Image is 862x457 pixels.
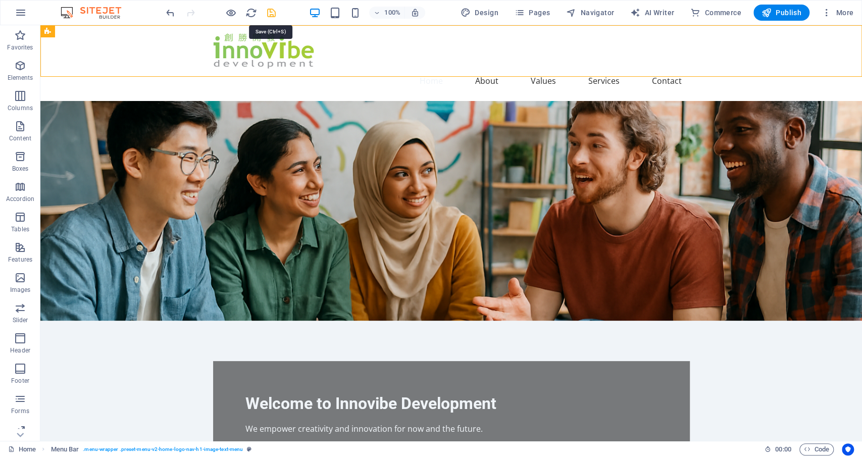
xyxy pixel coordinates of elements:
[804,443,829,455] span: Code
[515,8,550,18] span: Pages
[265,7,277,19] button: save
[8,104,33,112] p: Columns
[818,5,857,21] button: More
[457,5,502,21] button: Design
[13,316,28,324] p: Slider
[245,7,257,19] button: reload
[10,346,30,354] p: Header
[384,7,400,19] h6: 100%
[11,407,29,415] p: Forms
[566,8,614,18] span: Navigator
[775,443,791,455] span: 00 00
[762,8,801,18] span: Publish
[799,443,834,455] button: Code
[8,74,33,82] p: Elements
[411,8,420,17] i: On resize automatically adjust zoom level to fit chosen device.
[686,5,745,21] button: Commerce
[11,377,29,385] p: Footer
[8,256,32,264] p: Features
[562,5,618,21] button: Navigator
[225,7,237,19] button: Click here to leave preview mode and continue editing
[58,7,134,19] img: Editor Logo
[11,225,29,233] p: Tables
[83,443,243,455] span: . menu-wrapper .preset-menu-v2-home-logo-nav-h1-image-text-menu
[7,43,33,52] p: Favorites
[782,445,784,453] span: :
[9,134,31,142] p: Content
[245,7,257,19] i: Reload page
[457,5,502,21] div: Design (Ctrl+Alt+Y)
[51,443,79,455] span: Click to select. Double-click to edit
[369,7,405,19] button: 100%
[247,446,251,452] i: This element is a customizable preset
[6,195,34,203] p: Accordion
[842,443,854,455] button: Usercentrics
[164,7,176,19] button: undo
[765,443,791,455] h6: Session time
[822,8,853,18] span: More
[461,8,498,18] span: Design
[8,443,36,455] a: Click to cancel selection. Double-click to open Pages
[630,8,674,18] span: AI Writer
[12,165,29,173] p: Boxes
[753,5,809,21] button: Publish
[690,8,741,18] span: Commerce
[10,286,31,294] p: Images
[51,443,252,455] nav: breadcrumb
[626,5,678,21] button: AI Writer
[511,5,554,21] button: Pages
[165,7,176,19] i: Undo: Change image (Ctrl+Z)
